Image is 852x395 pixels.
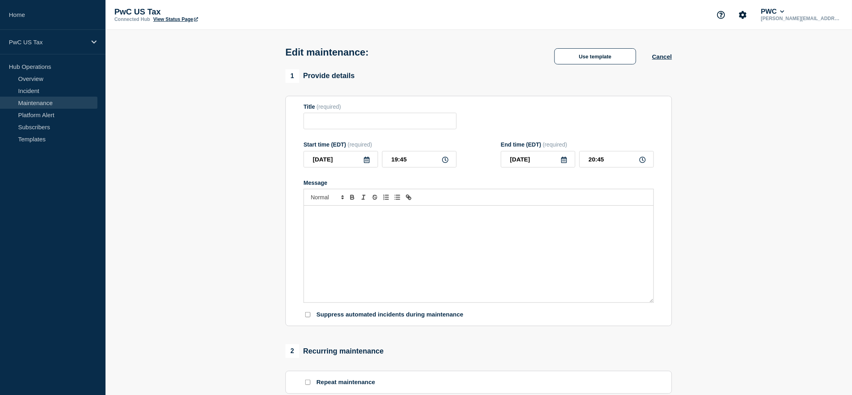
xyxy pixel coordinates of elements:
[304,151,378,168] input: YYYY-MM-DD
[285,69,299,83] span: 1
[501,141,654,148] div: End time (EDT)
[285,69,355,83] div: Provide details
[358,192,369,202] button: Toggle italic text
[305,380,310,385] input: Repeat maintenance
[153,17,198,22] a: View Status Page
[579,151,654,168] input: HH:MM
[316,103,341,110] span: (required)
[759,8,786,16] button: PWC
[392,192,403,202] button: Toggle bulleted list
[369,192,381,202] button: Toggle strikethrough text
[554,48,636,64] button: Use template
[403,192,414,202] button: Toggle link
[9,39,86,45] p: PwC US Tax
[285,47,369,58] h1: Edit maintenance:
[304,206,653,302] div: Message
[285,344,299,358] span: 2
[382,151,457,168] input: HH:MM
[713,6,730,23] button: Support
[316,311,463,318] p: Suppress automated incidents during maintenance
[114,7,275,17] p: PwC US Tax
[734,6,751,23] button: Account settings
[304,113,457,129] input: Title
[347,192,358,202] button: Toggle bold text
[348,141,372,148] span: (required)
[285,344,384,358] div: Recurring maintenance
[304,103,457,110] div: Title
[304,180,654,186] div: Message
[304,141,457,148] div: Start time (EDT)
[759,16,843,21] p: [PERSON_NAME][EMAIL_ADDRESS][PERSON_NAME][DOMAIN_NAME]
[316,378,375,386] p: Repeat maintenance
[305,312,310,317] input: Suppress automated incidents during maintenance
[307,192,347,202] span: Font size
[501,151,575,168] input: YYYY-MM-DD
[381,192,392,202] button: Toggle ordered list
[652,53,672,60] button: Cancel
[543,141,567,148] span: (required)
[114,17,150,22] p: Connected Hub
